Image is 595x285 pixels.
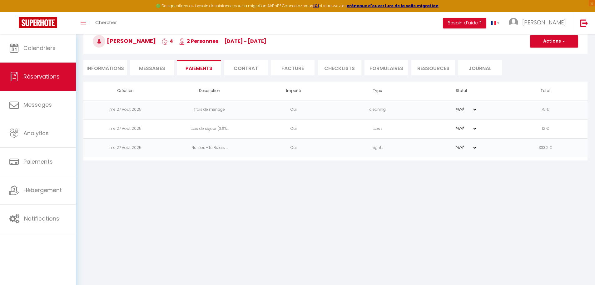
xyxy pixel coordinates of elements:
th: Importé [251,82,335,100]
span: 4 [162,38,173,45]
li: Journal [458,60,502,75]
span: [DATE] - [DATE] [224,38,266,45]
li: Contrat [224,60,268,75]
a: ICI [313,3,319,8]
span: Notifications [24,215,59,222]
img: Super Booking [19,17,57,28]
td: 333.2 € [503,138,588,157]
li: FORMULAIRES [364,60,408,75]
span: Messages [23,101,52,109]
td: Oui [251,138,335,157]
td: me 27 Août 2025 [83,100,167,119]
button: Besoin d'aide ? [443,18,486,28]
th: Type [335,82,419,100]
li: Ressources [411,60,455,75]
span: Chercher [95,19,117,26]
a: ... [PERSON_NAME] [504,12,574,34]
td: nights [335,138,419,157]
button: Ouvrir le widget de chat LiveChat [5,3,24,21]
td: cleaning [335,100,419,119]
th: Création [83,82,167,100]
th: Statut [419,82,503,100]
img: ... [509,18,518,27]
span: Hébergement [23,186,62,194]
li: Facture [271,60,315,75]
li: Paiements [177,60,221,75]
span: Calendriers [23,44,56,52]
span: 2 Personnes [179,38,218,45]
td: 75 € [503,100,588,119]
a: Chercher [91,12,121,34]
li: CHECKLISTS [318,60,361,75]
td: frais de ménage [167,100,251,119]
li: Informations [83,60,127,75]
td: taxe de séjour (3.6%... [167,119,251,138]
th: Total [503,82,588,100]
span: Analytics [23,129,49,137]
span: Messages [139,65,165,72]
span: [PERSON_NAME] [93,37,156,45]
img: logout [580,19,588,27]
td: Oui [251,100,335,119]
button: Actions [530,35,578,48]
td: taxes [335,119,419,138]
td: Nuitées - Le Relais ... [167,138,251,157]
a: créneaux d'ouverture de la salle migration [347,3,439,8]
td: 12 € [503,119,588,138]
span: Réservations [23,73,60,80]
td: Oui [251,119,335,138]
td: me 27 Août 2025 [83,119,167,138]
span: [PERSON_NAME] [522,18,566,26]
th: Description [167,82,251,100]
span: Paiements [23,158,53,165]
td: me 27 Août 2025 [83,138,167,157]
